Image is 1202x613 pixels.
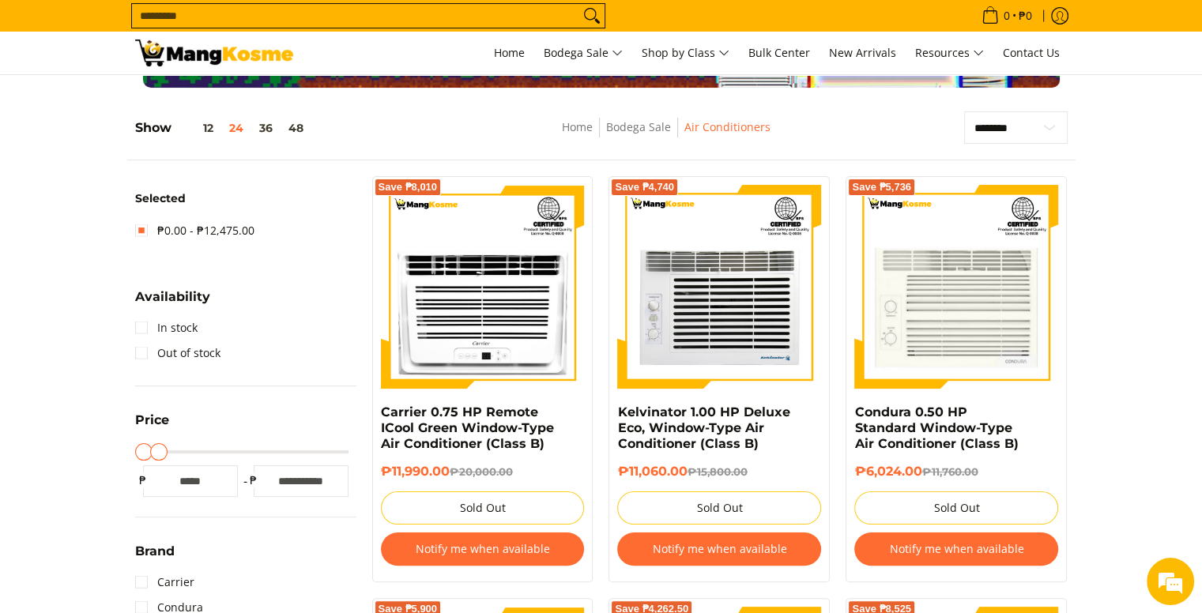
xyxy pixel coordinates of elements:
button: Search [579,4,605,28]
span: Shop by Class [642,43,729,63]
a: ₱0.00 - ₱12,475.00 [135,218,254,243]
a: Home [486,32,533,74]
del: ₱11,760.00 [921,465,978,478]
span: Save ₱8,010 [379,182,438,192]
h6: ₱6,024.00 [854,464,1058,479]
span: Bodega Sale [544,43,623,63]
summary: Open [135,545,175,570]
a: Carrier 0.75 HP Remote ICool Green Window-Type Air Conditioner (Class B) [381,404,554,451]
button: 48 [281,122,311,134]
span: ₱ [135,472,151,488]
a: Bodega Sale [536,32,631,74]
button: 36 [251,122,281,134]
span: • [977,7,1037,24]
span: Home [494,45,525,60]
a: Air Conditioners [684,119,771,134]
span: Contact Us [1003,45,1060,60]
span: ₱ [246,472,262,488]
a: Out of stock [135,340,220,366]
summary: Open [135,291,210,315]
button: Sold Out [854,491,1058,525]
span: New Arrivals [829,45,896,60]
a: Contact Us [995,32,1068,74]
a: In stock [135,315,198,340]
h5: Show [135,120,311,136]
button: Sold Out [617,491,821,525]
del: ₱15,800.00 [687,465,747,478]
a: Bodega Sale [606,119,671,134]
a: Condura 0.50 HP Standard Window-Type Air Conditioner (Class B) [854,404,1018,451]
span: ₱0 [1016,10,1034,21]
img: Condura 0.50 HP Standard Window-Type Air Conditioner (Class B) [854,185,1058,389]
h6: ₱11,990.00 [381,464,585,479]
button: Notify me when available [617,532,821,566]
span: Price [135,414,169,427]
span: Save ₱5,736 [852,182,911,192]
h6: ₱11,060.00 [617,464,821,479]
span: Brand [135,545,175,558]
summary: Open [135,414,169,438]
a: New Arrivals [821,32,904,74]
a: Kelvinator 1.00 HP Deluxe Eco, Window-Type Air Conditioner (Class B) [617,404,789,451]
nav: Breadcrumbs [451,118,882,153]
del: ₱20,000.00 [450,465,513,478]
a: Bulk Center [740,32,818,74]
span: Bulk Center [748,45,810,60]
a: Resources [907,32,992,74]
button: Notify me when available [854,532,1058,566]
img: Bodega Sale Aircon l Mang Kosme: Home Appliances Warehouse Sale | Page 2 [135,39,293,66]
button: Sold Out [381,491,585,525]
img: Carrier 0.75 HP Remote ICool Green Window-Type Air Conditioner (Class B) [381,185,585,389]
button: Notify me when available [381,532,585,566]
img: Kelvinator 1.00 HP Deluxe Eco, Window-Type Air Conditioner (Class B) [617,185,821,389]
span: Availability [135,291,210,303]
a: Home [562,119,593,134]
button: 12 [171,122,221,134]
span: Save ₱4,740 [615,182,674,192]
nav: Main Menu [309,32,1068,74]
span: 0 [1001,10,1012,21]
span: Resources [915,43,984,63]
button: 24 [221,122,251,134]
a: Shop by Class [634,32,737,74]
a: Carrier [135,570,194,595]
h6: Selected [135,192,356,206]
